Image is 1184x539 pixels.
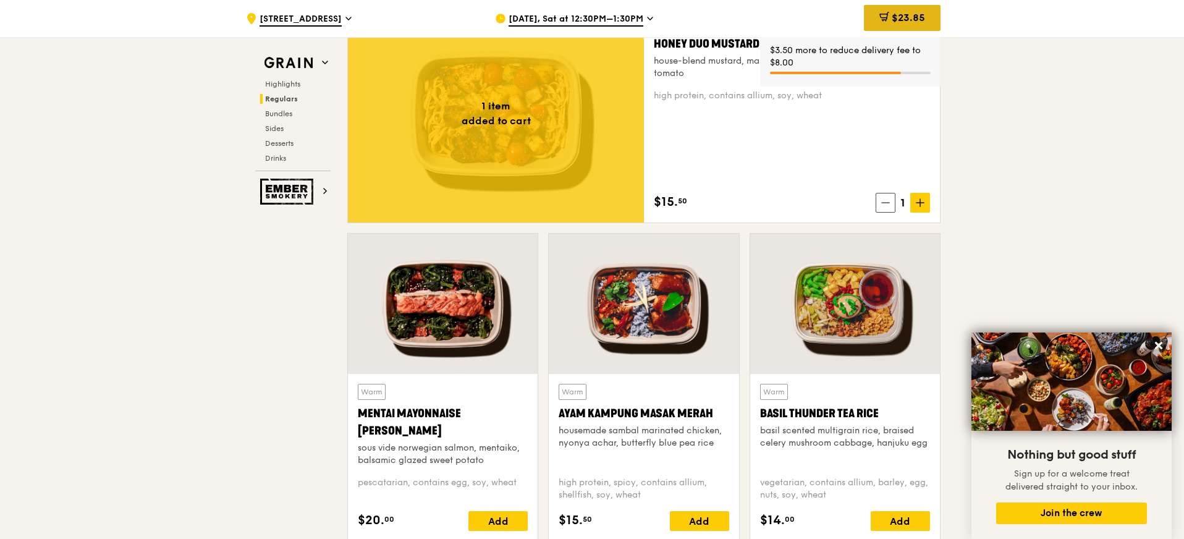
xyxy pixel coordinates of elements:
span: Sign up for a welcome treat delivered straight to your inbox. [1005,469,1138,492]
div: Warm [760,384,788,400]
div: housemade sambal marinated chicken, nyonya achar, butterfly blue pea rice [559,425,729,449]
div: sous vide norwegian salmon, mentaiko, balsamic glazed sweet potato [358,442,528,467]
span: Desserts [265,139,294,148]
div: Add [468,511,528,531]
div: pescatarian, contains egg, soy, wheat [358,477,528,501]
span: $20. [358,511,384,530]
div: Add [871,511,930,531]
span: Regulars [265,95,298,103]
img: Ember Smokery web logo [260,179,317,205]
button: Close [1149,336,1169,355]
div: Add [670,511,729,531]
img: DSC07876-Edit02-Large.jpeg [971,333,1172,431]
div: house-blend mustard, maple soy baked potato, linguine, cherry tomato [654,55,930,80]
div: Warm [358,384,386,400]
div: high protein, contains allium, soy, wheat [654,90,930,102]
img: Grain web logo [260,52,317,74]
span: 00 [384,514,394,524]
button: Join the crew [996,503,1147,524]
div: Warm [559,384,586,400]
span: [STREET_ADDRESS] [260,13,342,27]
div: Honey Duo Mustard Chicken [654,35,930,53]
span: $14. [760,511,785,530]
div: Ayam Kampung Masak Merah [559,405,729,422]
span: 1 [895,194,910,211]
span: $23.85 [892,12,925,23]
div: basil scented multigrain rice, braised celery mushroom cabbage, hanjuku egg [760,425,930,449]
div: Basil Thunder Tea Rice [760,405,930,422]
div: Mentai Mayonnaise [PERSON_NAME] [358,405,528,439]
span: Sides [265,124,284,133]
span: 50 [678,196,687,206]
span: Bundles [265,109,292,118]
span: [DATE], Sat at 12:30PM–1:30PM [509,13,643,27]
span: Nothing but good stuff [1007,448,1136,462]
div: high protein, spicy, contains allium, shellfish, soy, wheat [559,477,729,501]
span: 00 [785,514,795,524]
div: $3.50 more to reduce delivery fee to $8.00 [770,45,931,69]
span: $15. [559,511,583,530]
span: Drinks [265,154,286,163]
span: $15. [654,193,678,211]
div: vegetarian, contains allium, barley, egg, nuts, soy, wheat [760,477,930,501]
span: Highlights [265,80,300,88]
span: 50 [583,514,592,524]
